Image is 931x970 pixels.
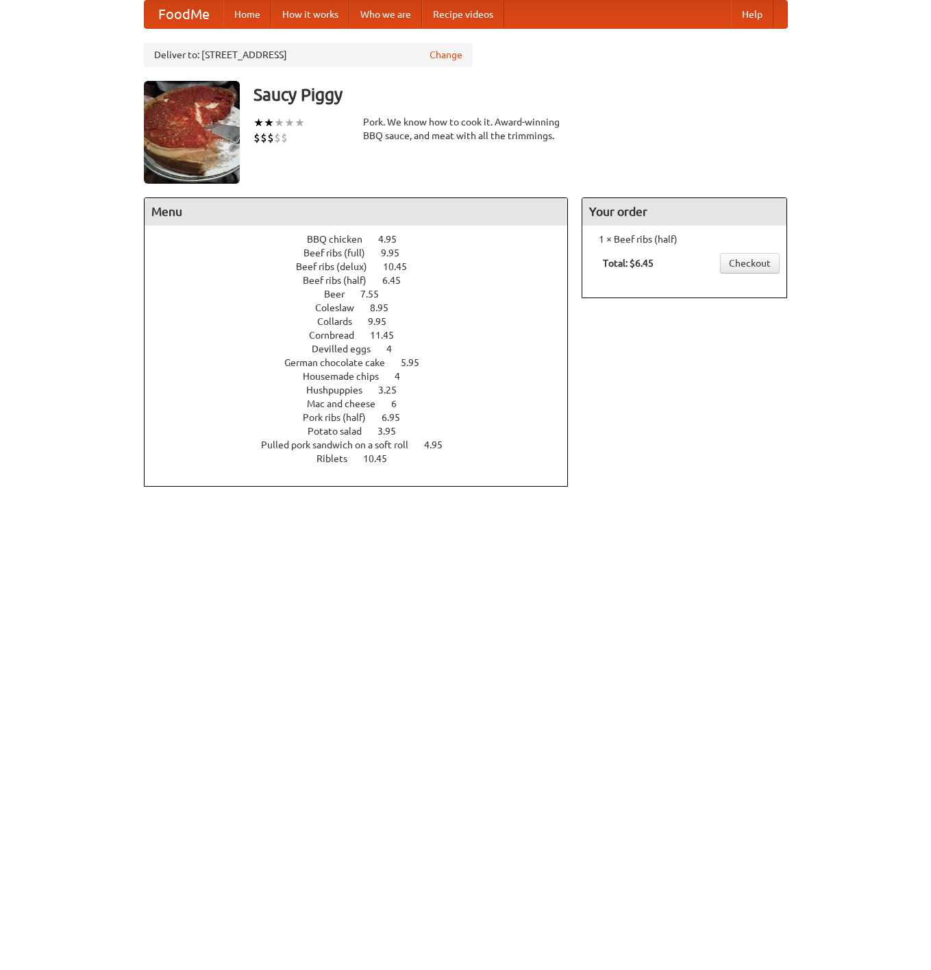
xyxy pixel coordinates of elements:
[144,81,240,184] img: angular.jpg
[303,412,425,423] a: Pork ribs (half) 6.95
[303,371,393,382] span: Housemade chips
[267,130,274,145] li: $
[306,385,376,396] span: Hushpuppies
[363,453,401,464] span: 10.45
[253,81,788,108] h3: Saucy Piggy
[145,1,223,28] a: FoodMe
[145,198,568,226] h4: Menu
[260,130,267,145] li: $
[284,357,445,368] a: German chocolate cake 5.95
[284,357,399,368] span: German chocolate cake
[589,232,780,246] li: 1 × Beef ribs (half)
[303,412,380,423] span: Pork ribs (half)
[424,439,456,450] span: 4.95
[274,115,284,130] li: ★
[317,316,366,327] span: Collards
[281,130,288,145] li: $
[391,398,410,409] span: 6
[324,289,358,300] span: Beer
[382,275,414,286] span: 6.45
[303,247,425,258] a: Beef ribs (full) 9.95
[349,1,422,28] a: Who we are
[274,130,281,145] li: $
[303,371,425,382] a: Housemade chips 4
[307,234,422,245] a: BBQ chicken 4.95
[315,302,414,313] a: Coleslaw 8.95
[582,198,786,226] h4: Your order
[386,343,406,354] span: 4
[306,385,422,396] a: Hushpuppies 3.25
[312,343,417,354] a: Devilled eggs 4
[223,1,271,28] a: Home
[422,1,504,28] a: Recipe videos
[309,330,368,341] span: Cornbread
[307,398,389,409] span: Mac and cheese
[303,275,426,286] a: Beef ribs (half) 6.45
[363,115,569,143] div: Pork. We know how to cook it. Award-winning BBQ sauce, and meat with all the trimmings.
[377,426,410,437] span: 3.95
[307,234,376,245] span: BBQ chicken
[303,247,379,258] span: Beef ribs (full)
[316,453,412,464] a: Riblets 10.45
[395,371,414,382] span: 4
[401,357,433,368] span: 5.95
[720,253,780,274] a: Checkout
[253,115,264,130] li: ★
[307,398,422,409] a: Mac and cheese 6
[324,289,404,300] a: Beer 7.55
[378,234,410,245] span: 4.95
[603,258,654,269] b: Total: $6.45
[284,115,295,130] li: ★
[295,115,305,130] li: ★
[381,247,413,258] span: 9.95
[368,316,400,327] span: 9.95
[360,289,393,300] span: 7.55
[383,261,421,272] span: 10.45
[309,330,419,341] a: Cornbread 11.45
[296,261,432,272] a: Beef ribs (delux) 10.45
[430,48,462,62] a: Change
[144,43,473,67] div: Deliver to: [STREET_ADDRESS]
[312,343,384,354] span: Devilled eggs
[315,302,368,313] span: Coleslaw
[264,115,274,130] li: ★
[308,426,375,437] span: Potato salad
[317,316,412,327] a: Collards 9.95
[731,1,773,28] a: Help
[370,302,402,313] span: 8.95
[378,385,410,396] span: 3.25
[296,261,381,272] span: Beef ribs (delux)
[382,412,414,423] span: 6.95
[370,330,408,341] span: 11.45
[253,130,260,145] li: $
[316,453,361,464] span: Riblets
[308,426,421,437] a: Potato salad 3.95
[271,1,349,28] a: How it works
[261,439,468,450] a: Pulled pork sandwich on a soft roll 4.95
[303,275,380,286] span: Beef ribs (half)
[261,439,422,450] span: Pulled pork sandwich on a soft roll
